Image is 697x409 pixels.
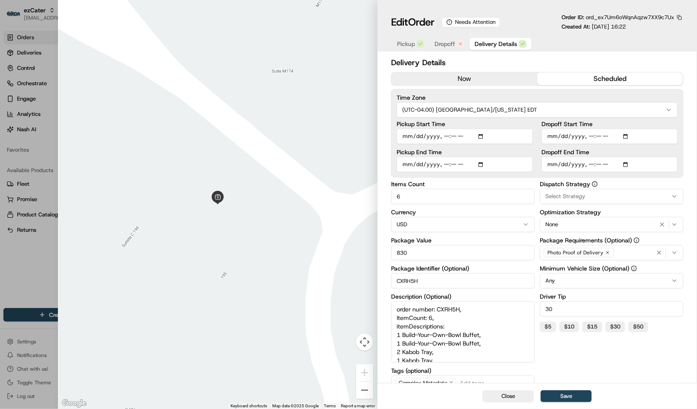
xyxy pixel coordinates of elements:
span: None [545,221,558,228]
p: Created At: [562,23,626,31]
button: scheduled [537,72,683,85]
p: Order ID: [562,14,674,21]
button: Zoom in [356,364,373,381]
label: Package Identifier (Optional) [391,265,535,271]
button: Save [541,390,592,402]
label: Optimization Strategy [540,209,683,215]
label: Pickup Start Time [397,121,533,127]
a: Terms (opens in new tab) [324,403,336,408]
input: Got a question? Start typing here... [22,55,153,64]
img: 1736555255976-a54dd68f-1ca7-489b-9aae-adbdc363a1c4 [9,82,24,97]
button: Keyboard shortcuts [230,403,267,409]
button: $50 [628,322,648,332]
img: Nash [9,9,26,26]
span: Map data ©2025 Google [272,403,319,408]
input: Enter items count [391,189,535,204]
label: Time Zone [397,95,678,101]
label: Driver Tip [540,294,683,300]
button: Map camera controls [356,334,373,351]
a: Open this area in Google Maps (opens a new window) [60,398,88,409]
input: Enter package identifier [391,273,535,288]
label: Pickup End Time [397,149,533,155]
input: Enter driver tip [540,301,683,317]
button: $15 [582,322,602,332]
label: Dispatch Strategy [540,181,683,187]
span: Pylon [85,145,103,151]
span: Delivery Details [475,40,517,48]
label: Minimum Vehicle Size (Optional) [540,265,683,271]
span: Select Strategy [545,193,585,200]
button: $30 [605,322,625,332]
label: Package Requirements (Optional) [540,237,683,243]
label: Dropoff End Time [541,149,678,155]
div: Start new chat [29,82,140,90]
div: Needs Attention [442,17,500,27]
button: Photo Proof of Delivery [540,245,683,260]
button: Start new chat [145,84,155,95]
span: Dropoff [435,40,455,48]
span: Knowledge Base [17,124,65,132]
label: Currency [391,209,535,215]
div: We're available if you need us! [29,90,108,97]
a: Report a map error [341,403,375,408]
label: Package Value [391,237,535,243]
div: 💻 [72,125,79,132]
a: Powered byPylon [60,144,103,151]
span: Complex Metadata [395,378,456,388]
span: [DATE] 16:22 [592,23,626,30]
h2: Delivery Details [391,57,683,69]
span: API Documentation [81,124,137,132]
a: 📗Knowledge Base [5,121,69,136]
span: Pickup [397,40,415,48]
div: 📗 [9,125,15,132]
a: 💻API Documentation [69,121,140,136]
button: Package Requirements (Optional) [634,237,639,243]
h1: Edit [391,15,435,29]
button: Dispatch Strategy [592,181,598,187]
label: Description (Optional) [391,294,535,300]
input: Add tags [458,378,531,388]
button: Zoom out [356,382,373,399]
button: now [392,72,537,85]
span: Order [408,15,435,29]
span: Photo Proof of Delivery [547,249,603,256]
button: $5 [540,322,556,332]
button: $10 [559,322,579,332]
span: ord_ex7Um6oWqnAqzw7XX9c7Ux [586,14,674,21]
textarea: order number: CXRH5H, ItemCount: 6, itemDescriptions: 1 Build-Your-Own-Bowl Buffet, 1 Build-Your-... [391,301,535,363]
button: Select Strategy [540,189,683,204]
label: Items Count [391,181,535,187]
label: Tags (optional) [391,368,535,374]
label: Dropoff Start Time [541,121,678,127]
input: Enter package value [391,245,535,260]
img: Google [60,398,88,409]
button: Close [483,390,534,402]
button: None [540,217,683,232]
button: Minimum Vehicle Size (Optional) [631,265,637,271]
p: Welcome 👋 [9,35,155,48]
